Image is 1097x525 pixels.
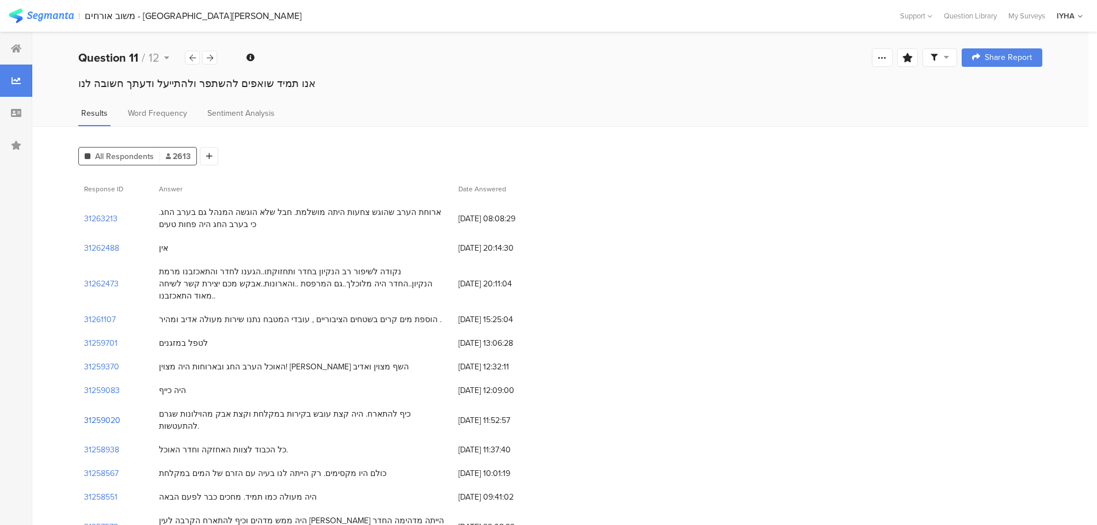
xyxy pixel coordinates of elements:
div: נקודה לשיפור רב הנקיון בחדר ותחזוקתו..הגענו לחדר והתאכזבנו מרמת הנקיון..החדר היה מלוכלך..גם המרפס... [159,266,447,302]
span: [DATE] 15:25:04 [458,314,551,326]
div: כל הכבוד לצוות האחזקה וחדר האוכל. [159,444,288,456]
div: אין [159,242,168,254]
section: 31259370 [84,361,119,373]
span: [DATE] 08:08:29 [458,213,551,225]
section: 31259083 [84,384,120,396]
span: [DATE] 12:09:00 [458,384,551,396]
span: Sentiment Analysis [207,107,275,119]
span: 2613 [166,150,191,163]
div: כיף להתארח. היה קצת עובש בקירות במקלחת וקצת אבק מהוילונות שגרם להתעטשות. [159,408,447,432]
span: [DATE] 12:32:11 [458,361,551,373]
div: IYHA [1057,10,1075,21]
div: האוכל הערב החג ובארוחות היה מצוין! [PERSON_NAME] השף מצוין ואדיב [159,361,409,373]
section: 31259701 [84,337,117,349]
span: [DATE] 09:41:02 [458,491,551,503]
span: [DATE] 10:01:19 [458,467,551,479]
span: Answer [159,184,183,194]
div: משוב אורחים - [GEOGRAPHIC_DATA][PERSON_NAME] [85,10,302,21]
div: כולם היו מקסימים. רק הייתה לנו בעיה עם הזרם של המים במקלחת [159,467,386,479]
span: Date Answered [458,184,506,194]
span: Results [81,107,108,119]
img: segmanta logo [9,9,74,23]
section: 31261107 [84,314,116,326]
section: 31263213 [84,213,117,225]
span: All Respondents [95,150,154,163]
section: 31258567 [84,467,119,479]
span: [DATE] 20:11:04 [458,278,551,290]
div: הוספת מים קרים בשטחים הציבוריים , עובדי המטבח נתנו שירות מעולה אדיב ומהיר . [159,314,442,326]
div: ארוחת הערב שהוגש צחעות היתה מושלמת. חבל שלא הוגשה המנהל גם בערב החג. כי בערב החג היה פחות טעים [159,206,447,231]
section: 31262488 [84,242,119,254]
div: | [78,9,80,22]
section: 31259020 [84,414,120,426]
span: 12 [149,49,160,66]
section: 31258551 [84,491,117,503]
span: Response ID [84,184,123,194]
section: 31258938 [84,444,119,456]
div: היה מעולה כמו תמיד. מחכים כבר לפעם הבאה [159,491,317,503]
span: [DATE] 13:06:28 [458,337,551,349]
div: היה כייף [159,384,186,396]
div: אנו תמיד שואפים להשתפר ולהתייעל ודעתך חשובה לנו [78,76,1042,91]
span: [DATE] 11:52:57 [458,414,551,426]
span: [DATE] 20:14:30 [458,242,551,254]
div: Support [900,7,932,25]
div: לטפל במזגנים [159,337,208,349]
b: Question 11 [78,49,138,66]
span: Word Frequency [128,107,187,119]
section: 31262473 [84,278,119,290]
span: [DATE] 11:37:40 [458,444,551,456]
a: Question Library [938,10,1003,21]
a: My Surveys [1003,10,1051,21]
span: Share Report [985,54,1032,62]
span: / [142,49,145,66]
